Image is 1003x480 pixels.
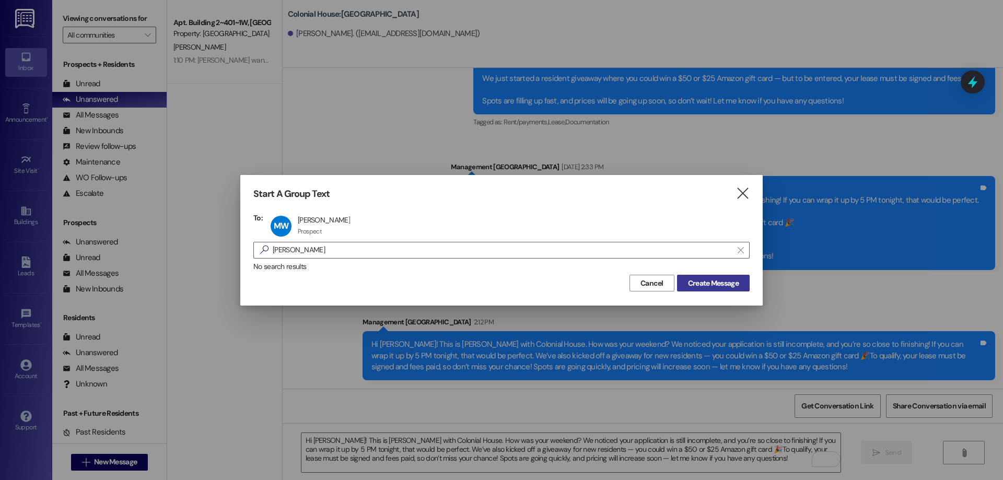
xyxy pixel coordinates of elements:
i:  [256,244,273,255]
button: Clear text [732,242,749,258]
h3: Start A Group Text [253,188,330,200]
span: Cancel [640,278,663,289]
i:  [736,188,750,199]
h3: To: [253,213,263,223]
div: Prospect [298,227,322,236]
div: No search results [253,261,750,272]
div: [PERSON_NAME] [298,215,350,225]
button: Cancel [629,275,674,291]
button: Create Message [677,275,750,291]
i:  [738,246,743,254]
span: MW [274,220,288,231]
input: Search for any contact or apartment [273,243,732,257]
span: Create Message [688,278,739,289]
